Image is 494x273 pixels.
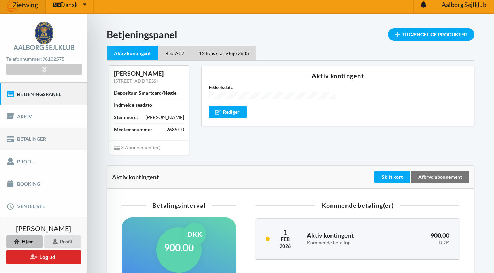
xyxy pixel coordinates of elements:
[209,84,335,91] label: Fødselsdato
[112,174,373,180] div: Aktiv kontingent
[183,223,206,245] div: DKK
[35,22,53,44] img: logo
[114,69,184,78] div: [PERSON_NAME]
[209,106,247,118] div: Rediger
[397,231,449,245] h3: 900.00
[442,1,486,8] span: Aalborg Sejlklub
[374,171,410,183] div: Skift kort
[256,202,459,208] div: Kommende betaling(er)
[6,235,43,248] div: Hjem
[114,102,152,109] div: Indmeldelsesdato
[209,73,467,79] div: Aktiv kontingent
[307,240,387,246] div: Kommende betaling
[14,44,75,51] div: Aalborg Sejlklub
[280,243,291,250] div: 2026
[388,28,474,41] div: Tilgængelige Produkter
[107,28,474,41] h1: Betjeningspanel
[114,89,176,96] div: Depositum Smartcard/Nøgle
[122,202,236,208] div: Betalingsinterval
[16,225,71,232] span: [PERSON_NAME]
[107,46,158,61] div: Aktiv kontingent
[158,46,192,60] div: Bro 7-57
[6,54,82,64] div: Telefonnummer:
[6,250,81,264] button: Log ud
[411,171,469,183] div: Afbryd abonnement
[114,145,160,150] span: 3 Abonnement(er)
[307,231,387,245] h3: Aktiv kontingent
[114,114,138,121] div: Stemmeret
[114,126,152,133] div: Medlemsnummer
[42,56,64,62] strong: 98102575
[166,126,184,133] div: 2685.00
[280,236,291,243] div: Feb
[164,241,194,254] h1: 900.00
[114,78,158,84] a: [STREET_ADDRESS]
[280,228,291,236] div: 1
[397,240,449,246] div: DKK
[60,1,78,8] span: Dansk
[192,46,256,60] div: 12 tons stativ leje 2685
[44,235,81,248] div: Profil
[145,114,184,121] div: [PERSON_NAME]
